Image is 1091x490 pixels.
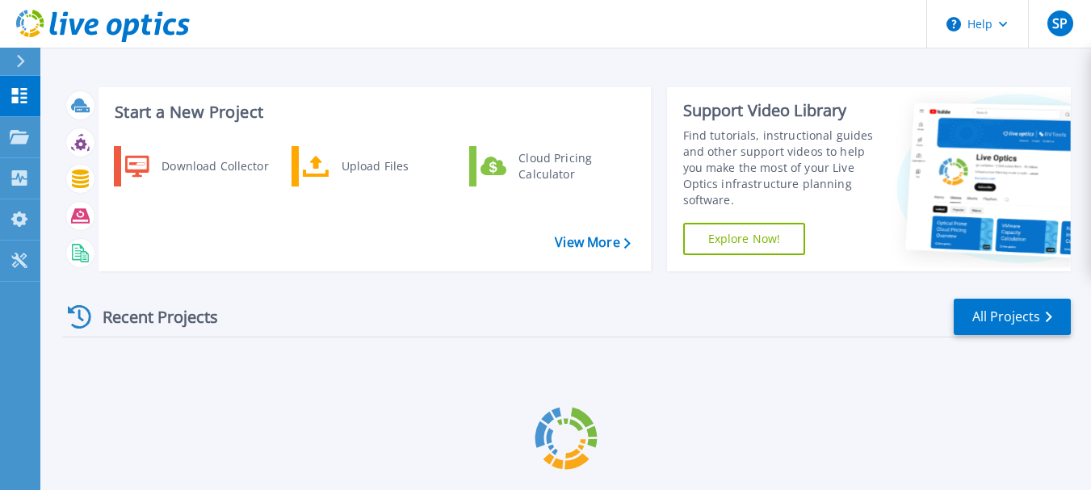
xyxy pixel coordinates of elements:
h3: Start a New Project [115,103,630,121]
span: SP [1052,17,1068,30]
a: Cloud Pricing Calculator [469,146,635,186]
a: Explore Now! [683,223,806,255]
div: Find tutorials, instructional guides and other support videos to help you make the most of your L... [683,128,884,208]
a: View More [555,235,630,250]
a: Download Collector [114,146,279,186]
a: All Projects [954,299,1071,335]
div: Recent Projects [62,297,240,337]
div: Support Video Library [683,100,884,121]
div: Cloud Pricing Calculator [510,150,630,182]
div: Download Collector [153,150,275,182]
div: Upload Files [334,150,453,182]
a: Upload Files [292,146,457,186]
